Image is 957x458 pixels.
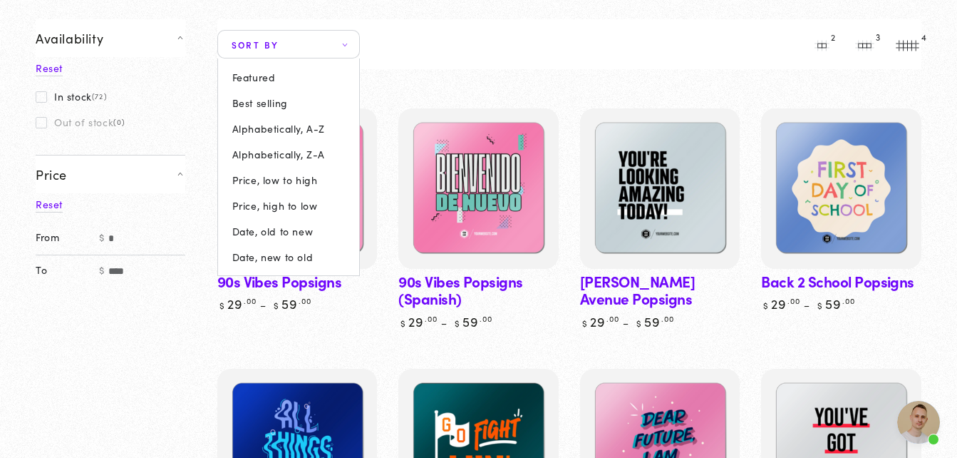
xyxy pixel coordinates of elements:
span: Date, old to new [232,225,314,237]
span: Price, low to high [232,174,318,185]
a: Open chat [897,401,940,444]
summary: Sort by [217,30,360,58]
span: Featured [232,71,276,83]
span: Alphabetically, Z-A [232,148,325,160]
span: Date, new to old [232,251,314,263]
span: Price, high to low [232,200,318,211]
span: Alphabetically, A-Z [232,123,325,134]
span: Best selling [232,97,288,108]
